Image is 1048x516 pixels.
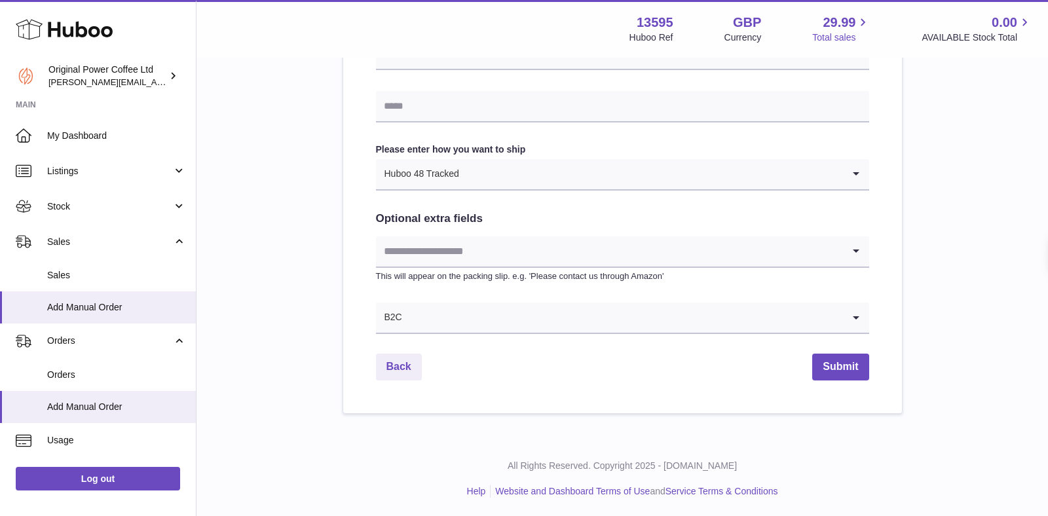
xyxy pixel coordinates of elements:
[495,486,650,496] a: Website and Dashboard Terms of Use
[376,143,869,156] label: Please enter how you want to ship
[629,31,673,44] div: Huboo Ref
[16,66,35,86] img: aline@drinkpowercoffee.com
[467,486,486,496] a: Help
[922,31,1032,44] span: AVAILABLE Stock Total
[48,64,166,88] div: Original Power Coffee Ltd
[48,77,263,87] span: [PERSON_NAME][EMAIL_ADDRESS][DOMAIN_NAME]
[376,270,869,282] p: This will appear on the packing slip. e.g. 'Please contact us through Amazon'
[47,434,186,447] span: Usage
[491,485,777,498] li: and
[47,335,172,347] span: Orders
[376,236,843,267] input: Search for option
[47,200,172,213] span: Stock
[733,14,761,31] strong: GBP
[47,165,172,177] span: Listings
[922,14,1032,44] a: 0.00 AVAILABLE Stock Total
[207,460,1038,472] p: All Rights Reserved. Copyright 2025 - [DOMAIN_NAME]
[47,130,186,142] span: My Dashboard
[992,14,1017,31] span: 0.00
[376,236,869,268] div: Search for option
[823,14,855,31] span: 29.99
[812,31,870,44] span: Total sales
[403,303,843,333] input: Search for option
[376,159,869,191] div: Search for option
[47,269,186,282] span: Sales
[376,159,460,189] span: Huboo 48 Tracked
[47,301,186,314] span: Add Manual Order
[376,212,869,227] h2: Optional extra fields
[724,31,762,44] div: Currency
[376,303,403,333] span: B2C
[812,354,869,380] button: Submit
[812,14,870,44] a: 29.99 Total sales
[376,303,869,334] div: Search for option
[637,14,673,31] strong: 13595
[665,486,778,496] a: Service Terms & Conditions
[47,236,172,248] span: Sales
[376,354,422,380] a: Back
[47,369,186,381] span: Orders
[16,467,180,490] a: Log out
[47,401,186,413] span: Add Manual Order
[460,159,843,189] input: Search for option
